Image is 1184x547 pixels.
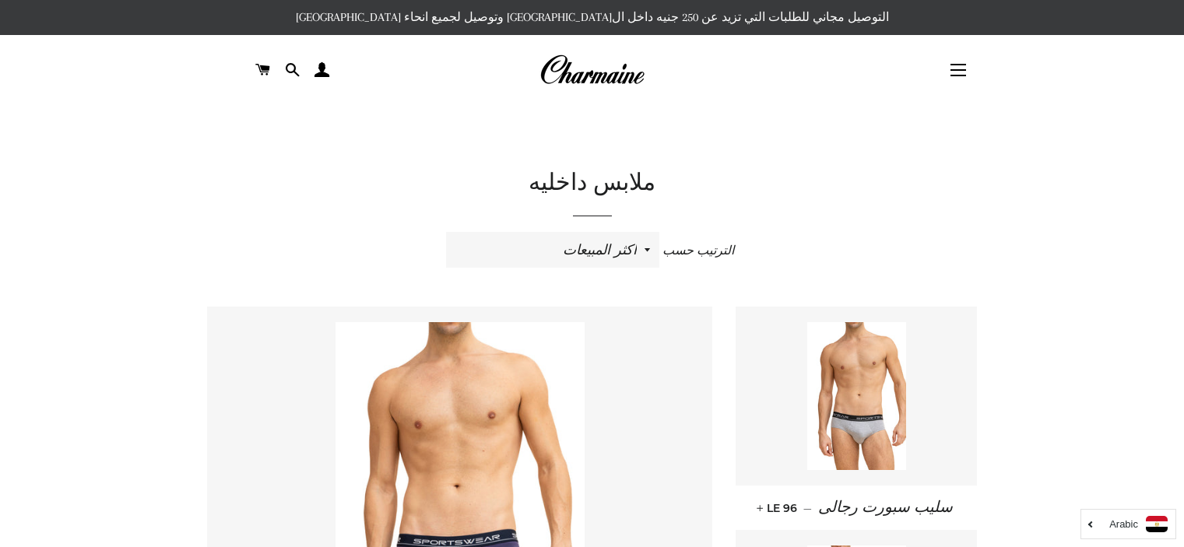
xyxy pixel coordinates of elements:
a: سليب سبورت رجالى — LE 96 [736,486,977,530]
span: LE 96 [760,501,797,515]
span: الترتيب حسب [662,244,734,258]
h1: ملابس داخليه [207,167,978,200]
span: — [803,501,812,515]
a: Arabic [1089,516,1168,532]
i: Arabic [1109,519,1138,529]
img: Charmaine Egypt [539,53,645,87]
span: سليب سبورت رجالى [818,499,953,516]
